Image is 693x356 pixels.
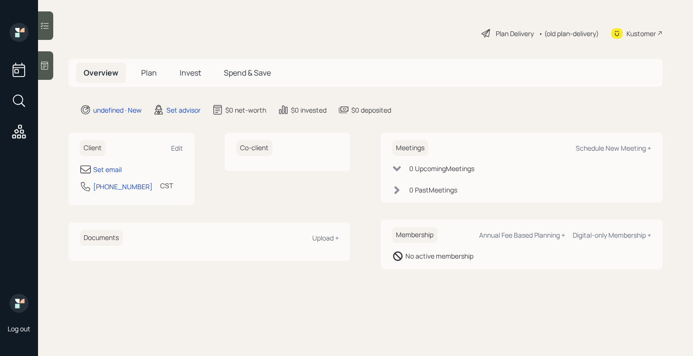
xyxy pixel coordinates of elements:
[626,29,656,38] div: Kustomer
[539,29,599,38] div: • (old plan-delivery)
[166,105,201,115] div: Set advisor
[225,105,266,115] div: $0 net-worth
[93,182,153,192] div: [PHONE_NUMBER]
[409,185,457,195] div: 0 Past Meeting s
[236,140,272,156] h6: Co-client
[10,294,29,313] img: retirable_logo.png
[80,140,106,156] h6: Client
[392,227,437,243] h6: Membership
[180,67,201,78] span: Invest
[312,233,339,242] div: Upload +
[291,105,327,115] div: $0 invested
[8,324,30,333] div: Log out
[93,105,142,115] div: undefined · New
[576,144,651,153] div: Schedule New Meeting +
[160,181,173,191] div: CST
[405,251,473,261] div: No active membership
[84,67,118,78] span: Overview
[479,231,565,240] div: Annual Fee Based Planning +
[351,105,391,115] div: $0 deposited
[224,67,271,78] span: Spend & Save
[171,144,183,153] div: Edit
[409,164,474,173] div: 0 Upcoming Meeting s
[80,230,123,246] h6: Documents
[573,231,651,240] div: Digital-only Membership +
[141,67,157,78] span: Plan
[496,29,534,38] div: Plan Delivery
[392,140,428,156] h6: Meetings
[93,164,122,174] div: Set email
